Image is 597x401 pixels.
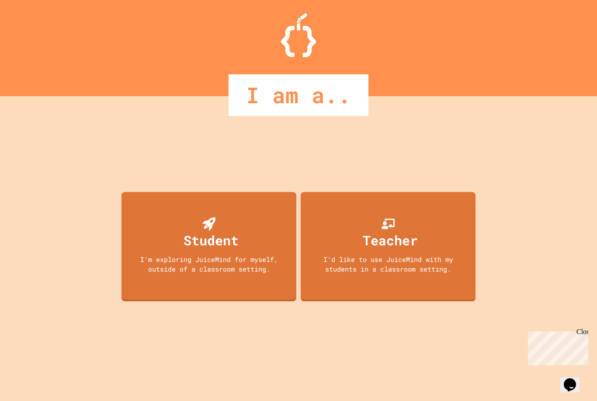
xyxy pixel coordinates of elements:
[130,255,288,274] div: I'm exploring JuiceMind for myself, outside of a classroom setting.
[229,74,368,116] div: I am a..
[3,3,60,56] div: Chat with us now!Close
[309,255,467,274] div: I'd like to use JuiceMind with my students in a classroom setting.
[524,328,588,365] iframe: chat widget
[363,230,418,250] div: Teacher
[281,13,316,57] img: Logo.svg
[560,366,588,392] iframe: chat widget
[184,230,239,250] div: Student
